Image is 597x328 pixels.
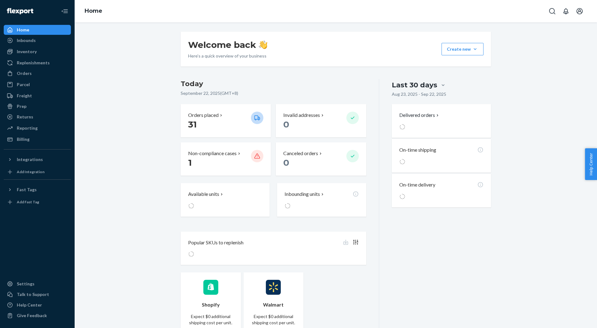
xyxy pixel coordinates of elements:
[4,134,71,144] a: Billing
[283,157,289,168] span: 0
[17,302,42,308] div: Help Center
[276,104,366,137] button: Invalid addresses 0
[4,289,71,299] a: Talk to Support
[392,91,446,97] p: Aug 23, 2025 - Sep 22, 2025
[188,157,192,168] span: 1
[188,53,267,59] p: Here’s a quick overview of your business
[17,49,37,55] div: Inventory
[202,301,220,308] p: Shopify
[17,70,32,76] div: Orders
[283,112,320,119] p: Invalid addresses
[4,123,71,133] a: Reporting
[276,142,366,176] button: Canceled orders 0
[4,35,71,45] a: Inbounds
[442,43,484,55] button: Create new
[181,142,271,176] button: Non-compliance cases 1
[17,187,37,193] div: Fast Tags
[181,183,270,217] button: Available units
[17,312,47,319] div: Give Feedback
[4,68,71,78] a: Orders
[4,197,71,207] a: Add Fast Tag
[283,119,289,130] span: 0
[399,146,436,154] p: On-time shipping
[58,5,71,17] button: Close Navigation
[17,125,38,131] div: Reporting
[573,5,586,17] button: Open account menu
[188,191,219,198] p: Available units
[4,185,71,195] button: Fast Tags
[181,90,366,96] p: September 22, 2025 ( GMT+8 )
[4,279,71,289] a: Settings
[188,39,267,50] h1: Welcome back
[4,311,71,321] button: Give Feedback
[4,80,71,90] a: Parcel
[4,101,71,111] a: Prep
[17,291,49,298] div: Talk to Support
[263,301,284,308] p: Walmart
[17,81,30,88] div: Parcel
[181,104,271,137] button: Orders placed 31
[17,93,32,99] div: Freight
[80,2,107,20] ol: breadcrumbs
[17,103,26,109] div: Prep
[4,91,71,101] a: Freight
[4,155,71,164] button: Integrations
[17,156,43,163] div: Integrations
[188,119,197,130] span: 31
[259,40,267,49] img: hand-wave emoji
[560,5,572,17] button: Open notifications
[17,199,39,205] div: Add Fast Tag
[4,112,71,122] a: Returns
[283,150,318,157] p: Canceled orders
[188,112,219,119] p: Orders placed
[4,58,71,68] a: Replenishments
[399,112,440,119] button: Delivered orders
[17,114,33,120] div: Returns
[277,183,366,217] button: Inbounding units
[17,281,35,287] div: Settings
[4,167,71,177] a: Add Integration
[17,136,30,142] div: Billing
[181,79,366,89] h3: Today
[392,80,437,90] div: Last 30 days
[188,313,234,326] p: Expect $0 additional shipping cost per unit.
[7,8,33,14] img: Flexport logo
[399,181,435,188] p: On-time delivery
[546,5,558,17] button: Open Search Box
[251,313,296,326] p: Expect $0 additional shipping cost per unit.
[4,25,71,35] a: Home
[585,148,597,180] button: Help Center
[17,169,44,174] div: Add Integration
[188,150,237,157] p: Non-compliance cases
[17,60,50,66] div: Replenishments
[17,27,29,33] div: Home
[85,7,102,14] a: Home
[188,239,243,246] p: Popular SKUs to replenish
[285,191,320,198] p: Inbounding units
[4,300,71,310] a: Help Center
[4,47,71,57] a: Inventory
[17,37,36,44] div: Inbounds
